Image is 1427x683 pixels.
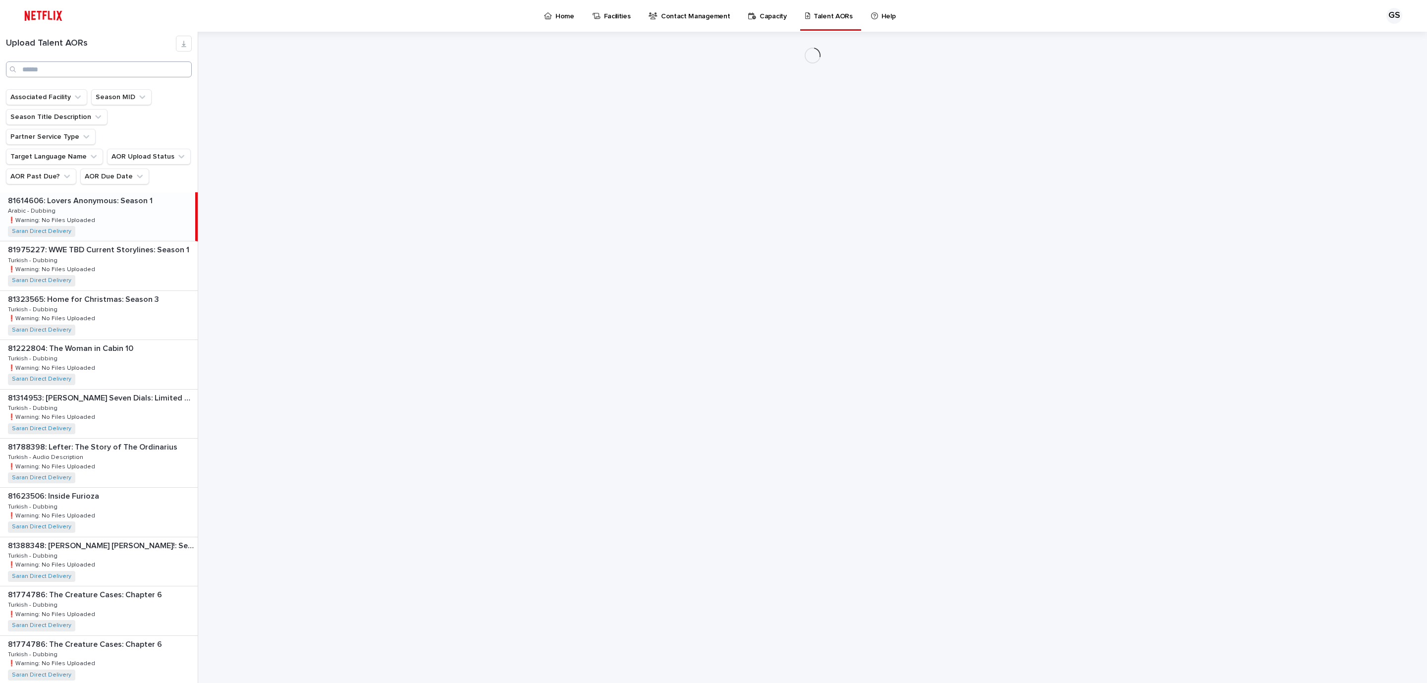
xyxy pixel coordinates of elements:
a: Saran Direct Delivery [12,523,71,530]
img: ifQbXi3ZQGMSEF7WDB7W [20,6,67,26]
p: Turkish - Dubbing [8,502,59,511]
button: Associated Facility [6,89,87,105]
p: ❗️Warning: No Files Uploaded [8,461,97,470]
p: 81975227: WWE TBD Current Storylines: Season 1 [8,243,191,255]
p: ❗️Warning: No Files Uploaded [8,313,97,322]
p: ❗️Warning: No Files Uploaded [8,609,97,618]
p: ❗️Warning: No Files Uploaded [8,560,97,569]
p: 81774786: The Creature Cases: Chapter 6 [8,588,164,600]
p: ❗️Warning: No Files Uploaded [8,511,97,519]
p: ❗️Warning: No Files Uploaded [8,363,97,372]
p: Arabic - Dubbing [8,206,57,215]
p: Turkish - Dubbing [8,649,59,658]
input: Search [6,61,192,77]
p: ❗️Warning: No Files Uploaded [8,264,97,273]
p: Turkish - Audio Description [8,452,85,461]
p: 81788398: Lefter: The Story of The Ordinarius [8,441,179,452]
p: Turkish - Dubbing [8,403,59,412]
a: Saran Direct Delivery [12,376,71,383]
div: GS [1386,8,1402,24]
button: Target Language Name [6,149,103,165]
a: Saran Direct Delivery [12,672,71,679]
p: ❗️Warning: No Files Uploaded [8,658,97,667]
button: AOR Past Due? [6,169,76,184]
a: Saran Direct Delivery [12,277,71,284]
p: 81623506: Inside Furioza [8,490,101,501]
p: 81774786: The Creature Cases: Chapter 6 [8,638,164,649]
p: Turkish - Dubbing [8,255,59,264]
a: Saran Direct Delivery [12,425,71,432]
p: 81222804: The Woman in Cabin 10 [8,342,135,353]
p: 81314953: Agatha Christie's Seven Dials: Limited Series [8,392,196,403]
a: Saran Direct Delivery [12,228,71,235]
p: Turkish - Dubbing [8,551,59,560]
a: Saran Direct Delivery [12,327,71,334]
button: AOR Upload Status [107,149,191,165]
p: Turkish - Dubbing [8,304,59,313]
button: Partner Service Type [6,129,96,145]
button: Season Title Description [6,109,108,125]
p: 81323565: Home for Christmas: Season 3 [8,293,161,304]
p: ❗️Warning: No Files Uploaded [8,215,97,224]
button: Season MID [91,89,152,105]
a: Saran Direct Delivery [12,474,71,481]
p: ❗️Warning: No Files Uploaded [8,412,97,421]
button: AOR Due Date [80,169,149,184]
p: Turkish - Dubbing [8,600,59,609]
a: Saran Direct Delivery [12,573,71,580]
a: Saran Direct Delivery [12,622,71,629]
p: 81614606: Lovers Anonymous: Season 1 [8,194,155,206]
p: Turkish - Dubbing [8,353,59,362]
h1: Upload Talent AORs [6,38,176,49]
p: 81388348: [PERSON_NAME] [PERSON_NAME]!: Season 1 [8,539,196,551]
